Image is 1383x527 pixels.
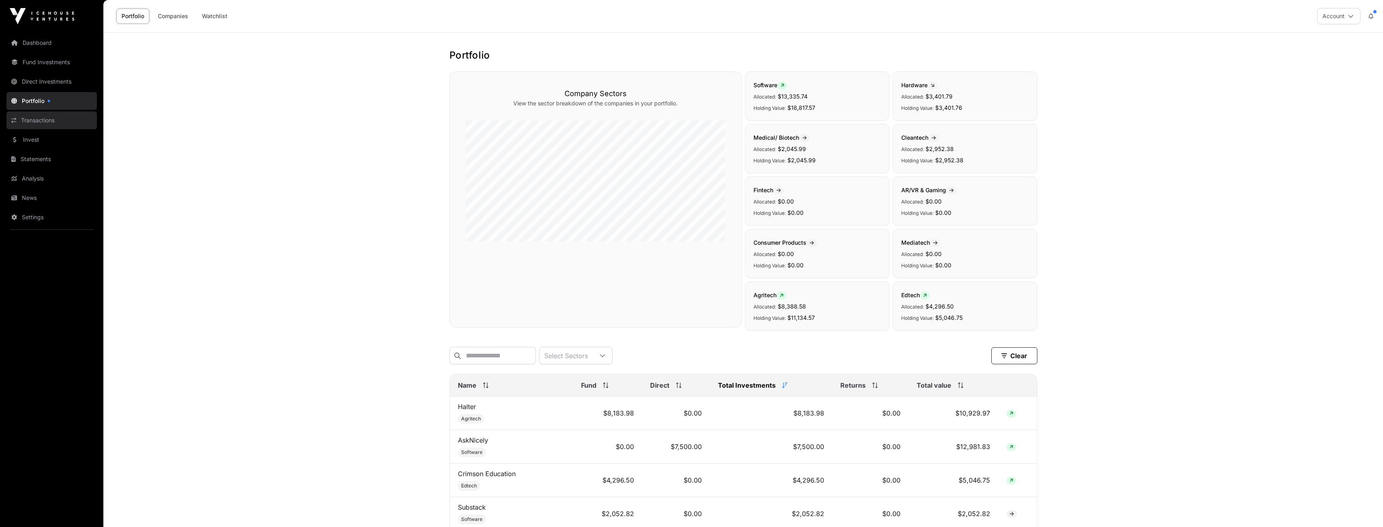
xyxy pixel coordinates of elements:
span: Allocated: [901,146,924,152]
span: Allocated: [753,146,776,152]
span: $8,388.58 [778,303,806,310]
iframe: Chat Widget [1343,488,1383,527]
a: Portfolio [6,92,97,110]
span: Total Investments [718,380,776,390]
a: Companies [153,8,193,24]
span: Allocated: [753,199,776,205]
td: $0.00 [832,464,909,497]
span: $11,134.57 [787,314,815,321]
span: $0.00 [778,198,794,205]
td: $0.00 [573,430,642,464]
td: $4,296.50 [710,464,832,497]
span: Holding Value: [753,210,786,216]
span: Holding Value: [753,105,786,111]
span: $0.00 [935,209,951,216]
a: Direct Investments [6,73,97,90]
span: AR/VR & Gaming [901,187,957,193]
td: $12,981.83 [909,430,998,464]
a: AskNicely [458,436,488,444]
span: $0.00 [787,209,804,216]
span: Fund [581,380,596,390]
a: Dashboard [6,34,97,52]
a: Statements [6,150,97,168]
span: Agritech [753,292,787,298]
span: $3,401.79 [925,93,953,100]
span: Software [461,449,483,456]
a: Fund Investments [6,53,97,71]
td: $0.00 [642,397,710,430]
span: $2,952.38 [935,157,963,164]
div: Select Sectors [539,347,593,364]
span: Agritech [461,416,481,422]
span: Name [458,380,476,390]
a: Watchlist [197,8,233,24]
span: Total value [917,380,951,390]
span: Direct [650,380,669,390]
td: $8,183.98 [573,397,642,430]
span: $13,335.74 [778,93,808,100]
td: $7,500.00 [710,430,832,464]
span: $0.00 [925,198,942,205]
a: Portfolio [116,8,149,24]
span: Allocated: [753,304,776,310]
span: Software [461,516,483,523]
span: Edtech [461,483,477,489]
a: News [6,189,97,207]
span: Holding Value: [753,262,786,269]
span: Consumer Products [753,239,817,246]
a: Settings [6,208,97,226]
span: Cleantech [901,134,939,141]
span: Allocated: [753,94,776,100]
td: $4,296.50 [573,464,642,497]
span: Holding Value: [753,157,786,164]
td: $8,183.98 [710,397,832,430]
a: Halter [458,403,476,411]
span: Software [753,82,787,88]
span: Returns [840,380,866,390]
span: Holding Value: [901,157,934,164]
span: Holding Value: [901,315,934,321]
button: Clear [991,347,1037,364]
span: Edtech [901,292,930,298]
span: Holding Value: [901,105,934,111]
span: Holding Value: [901,210,934,216]
button: Account [1317,8,1360,24]
h1: Portfolio [449,49,1037,62]
span: $2,045.99 [778,145,806,152]
span: $5,046.75 [935,314,963,321]
td: $0.00 [832,430,909,464]
span: $2,952.38 [925,145,954,152]
span: $18,817.57 [787,104,815,111]
span: Medical/ Biotech [753,134,810,141]
a: Crimson Education [458,470,516,478]
a: Transactions [6,111,97,129]
p: View the sector breakdown of the companies in your portfolio. [466,99,725,107]
td: $0.00 [832,397,909,430]
td: $5,046.75 [909,464,998,497]
span: Allocated: [901,94,924,100]
span: $4,296.50 [925,303,954,310]
span: $0.00 [925,250,942,257]
span: Holding Value: [753,315,786,321]
span: Allocated: [753,251,776,257]
span: $0.00 [935,262,951,269]
span: $0.00 [787,262,804,269]
span: Allocated: [901,304,924,310]
td: $10,929.97 [909,397,998,430]
span: $2,045.99 [787,157,816,164]
span: $3,401.76 [935,104,962,111]
span: Fintech [753,187,784,193]
h3: Company Sectors [466,88,725,99]
td: $0.00 [642,464,710,497]
span: Allocated: [901,251,924,257]
img: Icehouse Ventures Logo [10,8,74,24]
span: Hardware [901,82,938,88]
span: $0.00 [778,250,794,257]
a: Substack [458,503,486,511]
td: $7,500.00 [642,430,710,464]
span: Holding Value: [901,262,934,269]
span: Mediatech [901,239,941,246]
a: Analysis [6,170,97,187]
span: Allocated: [901,199,924,205]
